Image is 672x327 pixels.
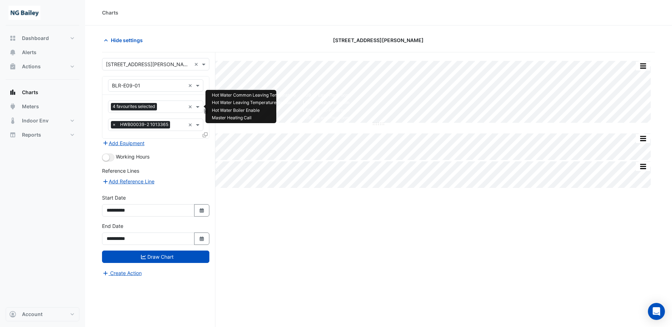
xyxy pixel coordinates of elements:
button: Alerts [6,45,79,59]
app-icon: Meters [9,103,16,110]
img: Company Logo [9,6,40,20]
button: More Options [636,162,650,171]
span: HWB00039-2 1013365 [118,121,170,128]
app-icon: Charts [9,89,16,96]
td: Hot Water Boiler Enable [208,107,299,114]
span: [STREET_ADDRESS][PERSON_NAME] [333,36,424,44]
span: Account [22,311,43,318]
span: Alerts [22,49,36,56]
span: Choose Function [203,108,209,114]
td: Hot Water Leaving Temperature Setpoint [208,99,299,107]
button: Create Action [102,269,142,277]
button: Dashboard [6,31,79,45]
span: Charts [22,89,38,96]
span: × [111,121,117,128]
span: 4 favourites selected [111,103,157,110]
button: Hide settings [102,34,147,46]
span: Clear [188,103,194,110]
label: End Date [102,222,123,230]
button: More Options [636,134,650,143]
td: East-Plantroom [315,114,353,122]
button: Add Reference Line [102,177,155,185]
td: L09 [299,99,315,107]
div: Open Intercom Messenger [648,303,665,320]
span: Actions [22,63,41,70]
span: Indoor Env [22,117,49,124]
td: East-Plantroom [315,91,353,99]
button: More Options [636,62,650,70]
label: Start Date [102,194,126,201]
div: Charts [102,9,118,16]
label: Reference Lines [102,167,139,174]
button: Draw Chart [102,251,209,263]
button: Reports [6,128,79,142]
span: Clear [188,121,194,128]
app-icon: Alerts [9,49,16,56]
span: Clear [194,61,200,68]
app-icon: Dashboard [9,35,16,42]
button: Meters [6,99,79,114]
fa-icon: Select Date [199,236,205,242]
span: Dashboard [22,35,49,42]
td: Hot Water Common Leaving Temperature [208,91,299,99]
button: Indoor Env [6,114,79,128]
app-icon: Reports [9,131,16,138]
button: Add Equipment [102,139,145,147]
span: Meters [22,103,39,110]
app-icon: Actions [9,63,16,70]
span: Working Hours [116,154,149,160]
span: Clone Favourites and Tasks from this Equipment to other Equipment [203,132,208,138]
td: L09 [299,107,315,114]
fa-icon: Select Date [199,207,205,213]
app-icon: Indoor Env [9,117,16,124]
span: Hide settings [111,36,143,44]
td: East-Plantroom [315,99,353,107]
span: Reports [22,131,41,138]
button: Actions [6,59,79,74]
button: Account [6,307,79,321]
td: L09 [299,114,315,122]
td: East-Plantroom [315,107,353,114]
span: Clear [188,82,194,89]
td: Master Heating Call [208,114,299,122]
button: Charts [6,85,79,99]
td: L09 [299,91,315,99]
